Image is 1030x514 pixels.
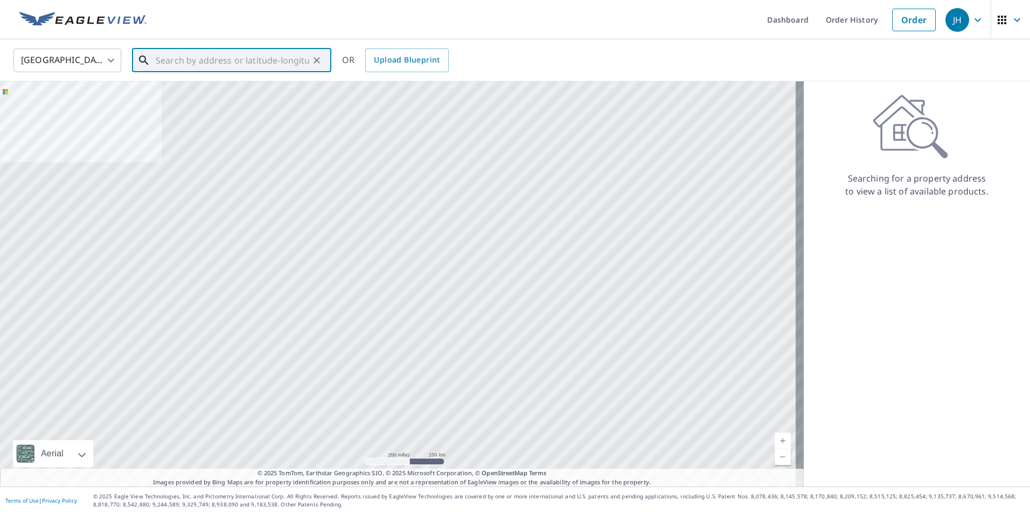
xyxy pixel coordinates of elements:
span: © 2025 TomTom, Earthstar Geographics SIO, © 2025 Microsoft Corporation, © [257,469,547,478]
span: Upload Blueprint [374,53,440,67]
div: [GEOGRAPHIC_DATA] [13,45,121,75]
div: Aerial [13,440,93,467]
input: Search by address or latitude-longitude [156,45,309,75]
a: Order [892,9,936,31]
div: Aerial [38,440,67,467]
a: OpenStreetMap [482,469,527,477]
p: © 2025 Eagle View Technologies, Inc. and Pictometry International Corp. All Rights Reserved. Repo... [93,492,1025,509]
p: Searching for a property address to view a list of available products. [845,172,989,198]
div: OR [342,48,449,72]
img: EV Logo [19,12,147,28]
button: Clear [309,53,324,68]
a: Current Level 5, Zoom Out [775,449,791,465]
a: Terms [529,469,547,477]
a: Upload Blueprint [365,48,448,72]
a: Current Level 5, Zoom In [775,433,791,449]
a: Terms of Use [5,497,39,504]
div: JH [945,8,969,32]
p: | [5,497,77,504]
a: Privacy Policy [42,497,77,504]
